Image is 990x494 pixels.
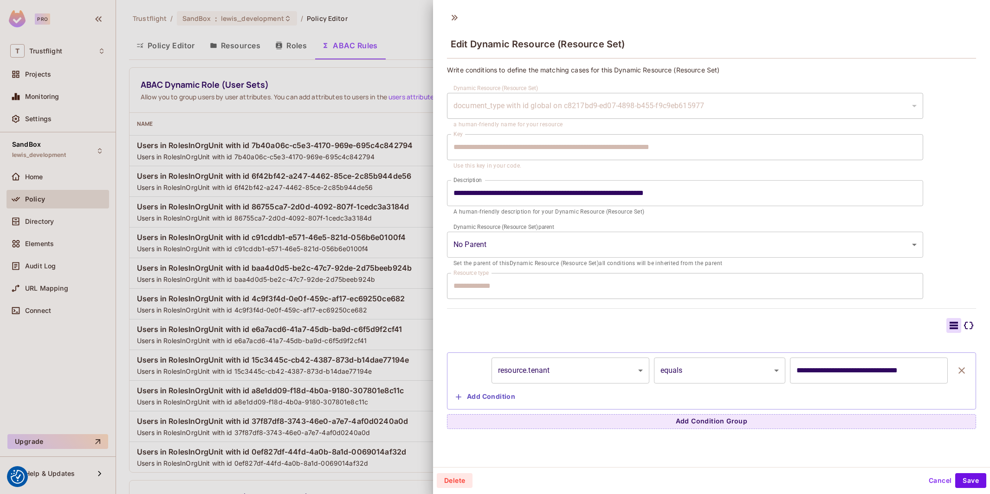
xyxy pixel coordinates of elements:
button: Add Condition [452,390,519,404]
div: Without label [447,93,923,119]
label: Key [453,130,463,138]
p: Use this key in your code. [453,162,917,171]
p: Write conditions to define the matching cases for this Dynamic Resource (Resource Set) [447,65,976,74]
label: Dynamic Resource (Resource Set) parent [453,223,554,231]
p: A human-friendly description for your Dynamic Resource (Resource Set) [453,208,917,217]
button: Delete [437,473,472,488]
div: resource.tenant [492,357,649,383]
p: a human-friendly name for your resource [453,120,917,130]
label: Description [453,176,482,184]
p: Set the parent of this Dynamic Resource (Resource Set) all conditions will be inherited from the ... [453,259,917,268]
label: Resource type [453,269,489,277]
button: Save [955,473,986,488]
button: Cancel [925,473,955,488]
button: Consent Preferences [11,470,25,484]
img: Revisit consent button [11,470,25,484]
div: equals [654,357,786,383]
span: Edit Dynamic Resource (Resource Set) [451,39,625,50]
div: Without label [447,232,923,258]
label: Dynamic Resource (Resource Set) [453,84,538,92]
button: Add Condition Group [447,414,976,429]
